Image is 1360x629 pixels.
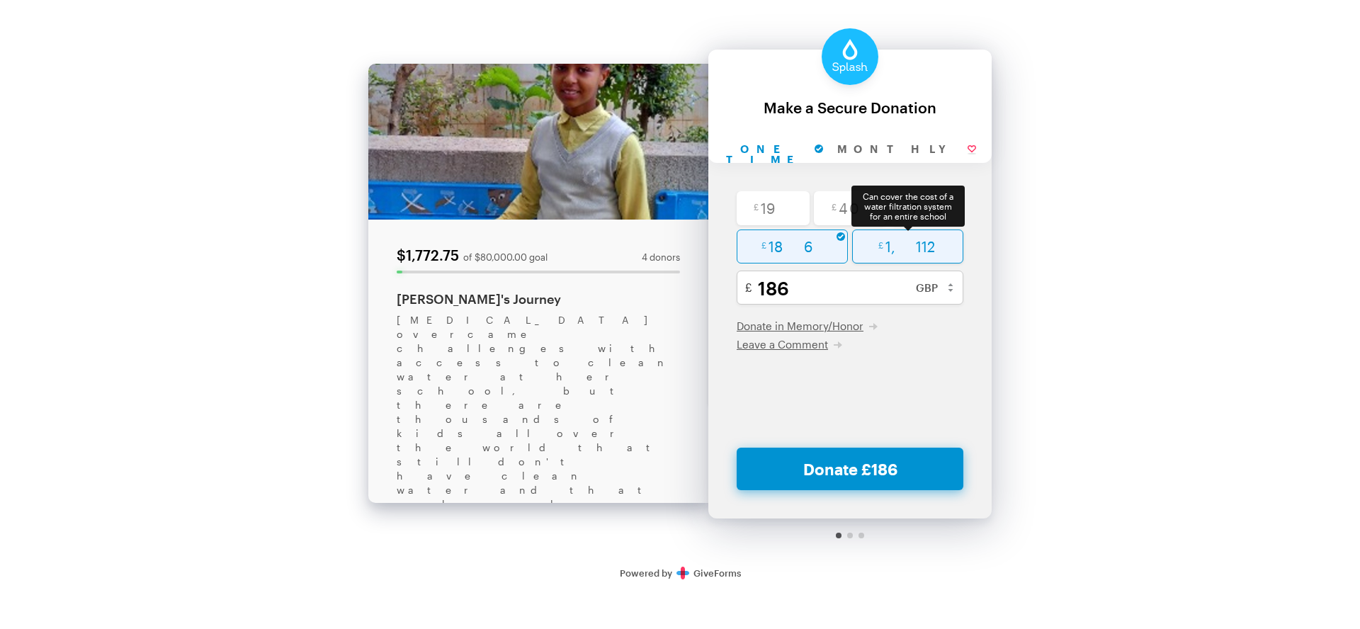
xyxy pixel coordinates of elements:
span: Leave a Comment [737,338,828,351]
a: Secure DonationsPowered byGiveForms [620,567,741,579]
div: Make a Secure Donation [722,99,977,115]
span: 4 donors [642,253,680,262]
span: Donate in Memory/Honor [737,319,863,332]
button: Donate in Memory/Honor [737,319,878,333]
div: of $80,000.00 goal [463,253,548,262]
button: Leave a Comment [737,337,842,351]
button: Donate £186 [737,448,963,490]
div: [PERSON_NAME]'s Journey [397,290,680,307]
div: $1,772.75 [397,248,459,262]
img: Amen.jpg [368,64,708,220]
